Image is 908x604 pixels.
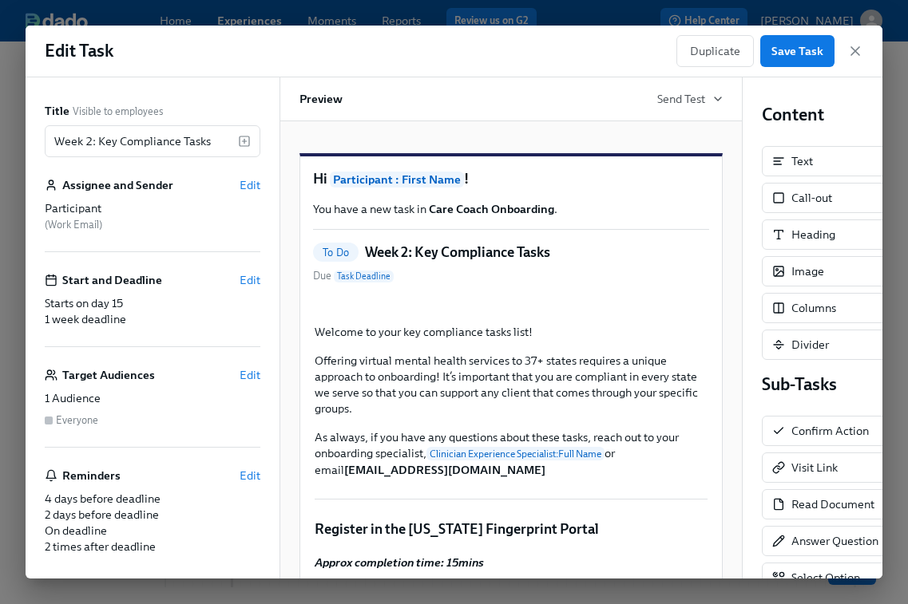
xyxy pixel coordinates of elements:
[791,263,824,279] div: Image
[657,91,723,107] button: Send Test
[791,227,835,243] div: Heading
[791,533,878,549] div: Answer Question
[771,43,823,59] span: Save Task
[45,176,260,252] div: Assignee and SenderEditParticipant (Work Email)
[676,35,754,67] button: Duplicate
[240,468,260,484] button: Edit
[791,570,860,586] div: Select Option
[45,219,102,231] span: ( Work Email )
[313,518,709,540] div: Register in the [US_STATE] Fingerprint Portal
[313,169,709,189] h1: Hi !
[45,523,260,539] div: On deadline
[240,367,260,383] button: Edit
[45,200,260,216] div: Participant
[62,271,162,289] h6: Start and Deadline
[56,413,98,428] div: Everyone
[791,300,836,316] div: Columns
[45,467,260,555] div: RemindersEdit4 days before deadline2 days before deadlineOn deadline2 times after deadline
[791,190,832,206] div: Call-out
[62,366,155,384] h6: Target Audiences
[690,43,740,59] span: Duplicate
[73,104,163,119] span: Visible to employees
[45,295,260,311] div: Starts on day 15
[313,322,709,480] div: Welcome to your key compliance tasks list! Offering virtual mental health services to 37+ states ...
[45,366,260,448] div: Target AudiencesEdit1 AudienceEveryone
[45,507,260,523] div: 2 days before deadline
[240,272,260,288] button: Edit
[45,103,69,119] label: Title
[791,337,829,353] div: Divider
[299,90,343,108] h6: Preview
[45,271,260,347] div: Start and DeadlineEditStarts on day 151 week deadline
[791,423,869,439] div: Confirm Action
[45,312,126,326] span: 1 week deadline
[429,202,554,216] strong: Care Coach Onboarding
[45,39,113,63] h1: Edit Task
[313,247,359,259] span: To Do
[313,268,394,284] span: Due
[313,201,709,217] p: You have a new task in .
[45,390,260,406] div: 1 Audience
[791,460,838,476] div: Visit Link
[45,539,260,555] div: 2 times after deadline
[62,467,121,484] h6: Reminders
[334,270,394,282] span: Task Deadline
[330,172,464,188] span: Participant : First Name
[760,35,835,67] button: Save Task
[62,176,173,194] h6: Assignee and Sender
[791,153,813,169] div: Text
[238,135,251,148] svg: Insert text variable
[365,243,550,262] h5: Week 2: Key Compliance Tasks
[45,491,260,507] div: 4 days before deadline
[240,177,260,193] button: Edit
[791,496,874,512] div: Read Document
